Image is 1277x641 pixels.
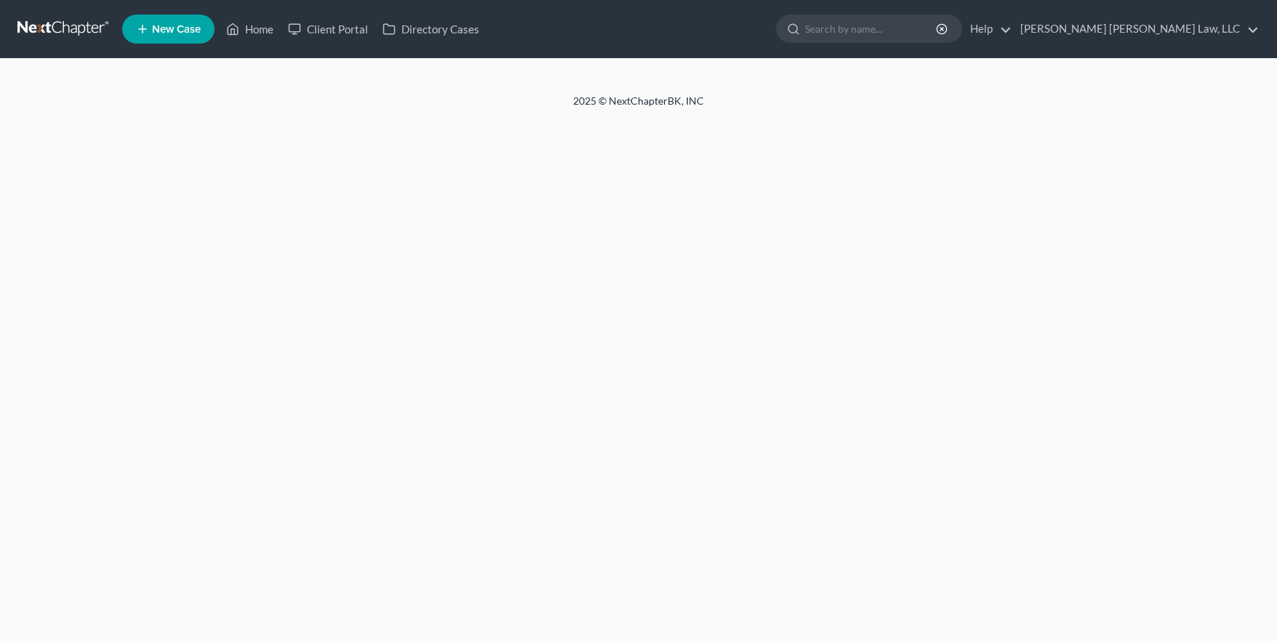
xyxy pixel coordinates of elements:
span: New Case [152,24,201,35]
a: Help [963,16,1012,42]
input: Search by name... [805,15,938,42]
div: 2025 © NextChapterBK, INC [224,94,1053,120]
a: Client Portal [281,16,375,42]
a: Directory Cases [375,16,487,42]
a: [PERSON_NAME] [PERSON_NAME] Law, LLC [1013,16,1259,42]
a: Home [219,16,281,42]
